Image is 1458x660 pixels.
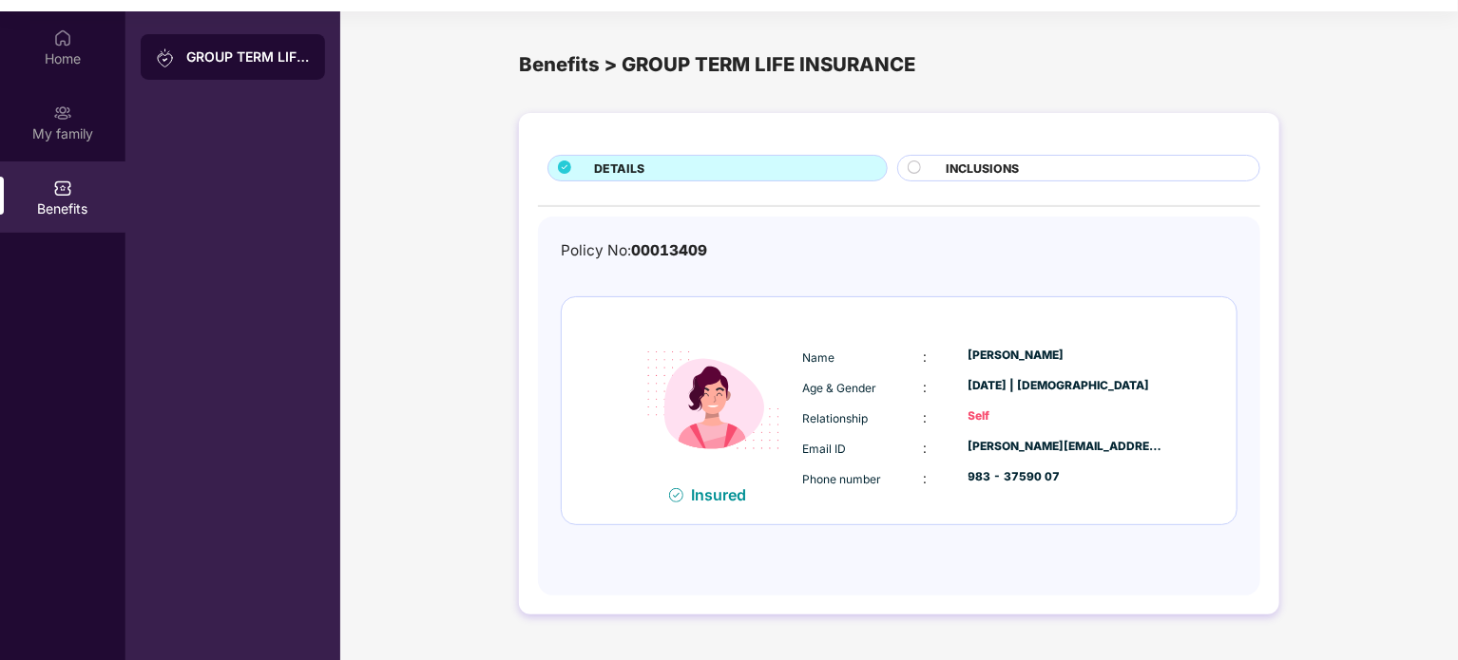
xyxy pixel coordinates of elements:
[802,381,876,395] span: Age & Gender
[946,160,1019,178] span: INCLUSIONS
[519,49,1279,80] div: Benefits > GROUP TERM LIFE INSURANCE
[561,239,707,262] div: Policy No:
[156,48,175,67] img: svg+xml;base64,PHN2ZyB3aWR0aD0iMjAiIGhlaWdodD0iMjAiIHZpZXdCb3g9IjAgMCAyMCAyMCIgZmlsbD0ibm9uZSIgeG...
[53,104,72,123] img: svg+xml;base64,PHN2ZyB3aWR0aD0iMjAiIGhlaWdodD0iMjAiIHZpZXdCb3g9IjAgMCAyMCAyMCIgZmlsbD0ibm9uZSIgeG...
[691,485,758,504] div: Insured
[629,316,797,484] img: icon
[969,377,1164,395] div: [DATE] | [DEMOGRAPHIC_DATA]
[802,442,846,456] span: Email ID
[594,160,644,178] span: DETAILS
[802,411,868,425] span: Relationship
[923,349,927,365] span: :
[802,472,881,486] span: Phone number
[53,179,72,198] img: svg+xml;base64,PHN2ZyBpZD0iQmVuZWZpdHMiIHhtbG5zPSJodHRwOi8vd3d3LnczLm9yZy8yMDAwL3N2ZyIgd2lkdGg9Ij...
[969,438,1164,456] div: [PERSON_NAME][EMAIL_ADDRESS][DOMAIN_NAME]
[969,407,1164,425] div: Self
[53,28,72,47] img: svg+xml;base64,PHN2ZyBpZD0iSG9tZSIgeG1sbnM9Imh0dHA6Ly93d3cudzMub3JnLzIwMDAvc3ZnIiB3aWR0aD0iMjAiIG...
[669,488,683,502] img: svg+xml;base64,PHN2ZyB4bWxucz0iaHR0cDovL3d3dy53My5vcmcvMjAwMC9zdmciIHdpZHRoPSIxNiIgaGVpZ2h0PSIxNi...
[923,440,927,456] span: :
[923,470,927,486] span: :
[802,350,835,365] span: Name
[969,468,1164,486] div: 983 - 37590 07
[923,379,927,395] span: :
[631,241,707,259] span: 00013409
[186,47,310,66] div: GROUP TERM LIFE INSURANCE
[969,347,1164,365] div: [PERSON_NAME]
[923,409,927,425] span: :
